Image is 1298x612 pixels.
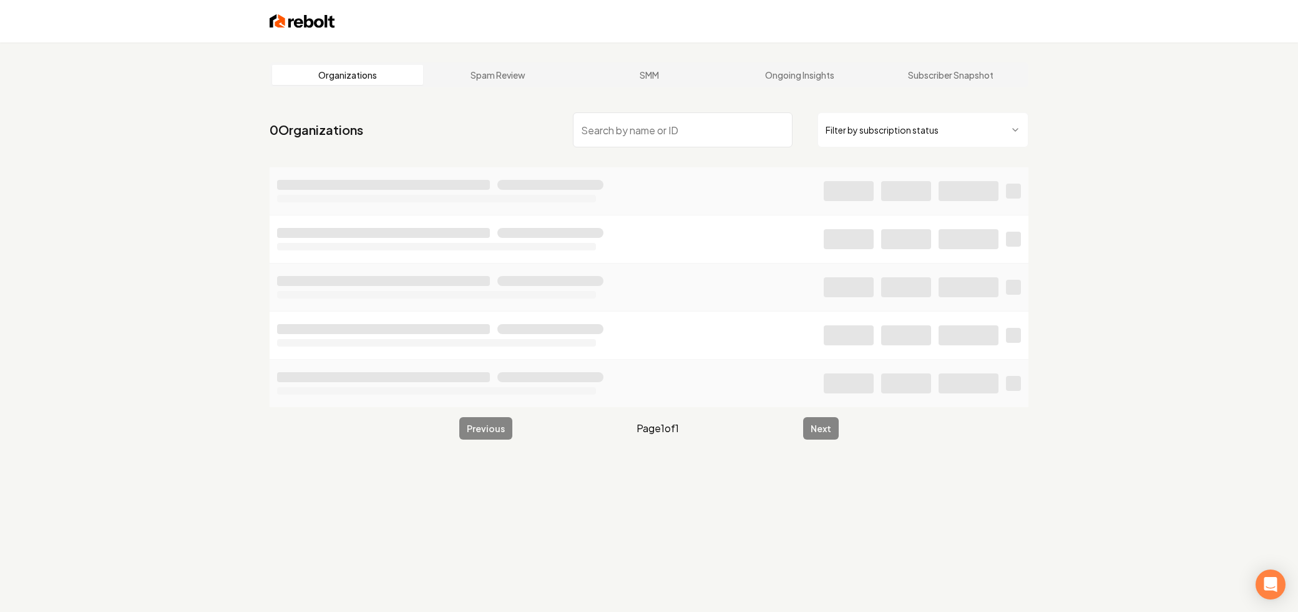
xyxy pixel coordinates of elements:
span: Page 1 of 1 [637,421,679,436]
a: 0Organizations [270,121,363,139]
a: Ongoing Insights [725,65,876,85]
input: Search by name or ID [573,112,793,147]
a: Spam Review [423,65,574,85]
a: Subscriber Snapshot [875,65,1026,85]
a: SMM [573,65,725,85]
div: Open Intercom Messenger [1256,570,1286,600]
a: Organizations [272,65,423,85]
img: Rebolt Logo [270,12,335,30]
